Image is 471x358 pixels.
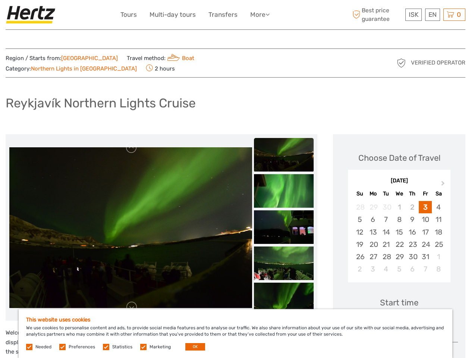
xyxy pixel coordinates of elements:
[358,152,440,164] div: Choose Date of Travel
[353,189,366,199] div: Su
[353,201,366,213] div: Not available Sunday, September 28th, 2025
[411,59,465,67] span: Verified Operator
[9,147,252,308] img: 8d195262ea944e9ab232600132ec237b_main_slider.jpeg
[208,9,238,20] a: Transfers
[406,226,419,238] div: Choose Thursday, October 16th, 2025
[406,189,419,199] div: Th
[393,251,406,263] div: Choose Wednesday, October 29th, 2025
[393,238,406,251] div: Choose Wednesday, October 22nd, 2025
[393,189,406,199] div: We
[380,297,418,308] div: Start time
[380,189,393,199] div: Tu
[367,201,380,213] div: Not available Monday, September 29th, 2025
[367,238,380,251] div: Choose Monday, October 20th, 2025
[419,226,432,238] div: Choose Friday, October 17th, 2025
[419,189,432,199] div: Fr
[380,238,393,251] div: Choose Tuesday, October 21st, 2025
[406,251,419,263] div: Choose Thursday, October 30th, 2025
[395,57,407,69] img: verified_operator_grey_128.png
[406,213,419,226] div: Choose Thursday, October 9th, 2025
[254,210,314,244] img: b31b1fa60c22488aa93d235f8a56fce7_slider_thumbnail.jpeg
[380,251,393,263] div: Choose Tuesday, October 28th, 2025
[353,213,366,226] div: Choose Sunday, October 5th, 2025
[419,263,432,275] div: Choose Friday, November 7th, 2025
[409,11,418,18] span: ISK
[185,343,205,351] button: OK
[425,9,440,21] div: EN
[6,95,196,111] h1: Reykjavík Northern Lights Cruise
[432,201,445,213] div: Choose Saturday, October 4th, 2025
[353,226,366,238] div: Choose Sunday, October 12th, 2025
[254,138,314,172] img: 8d195262ea944e9ab232600132ec237b_slider_thumbnail.jpeg
[419,238,432,251] div: Choose Friday, October 24th, 2025
[353,263,366,275] div: Choose Sunday, November 2nd, 2025
[166,55,194,62] a: Boat
[406,263,419,275] div: Choose Thursday, November 6th, 2025
[406,201,419,213] div: Not available Thursday, October 2nd, 2025
[353,251,366,263] div: Choose Sunday, October 26th, 2025
[432,263,445,275] div: Choose Saturday, November 8th, 2025
[432,213,445,226] div: Choose Saturday, October 11th, 2025
[419,201,432,213] div: Choose Friday, October 3rd, 2025
[419,213,432,226] div: Choose Friday, October 10th, 2025
[19,309,452,358] div: We use cookies to personalise content and ads, to provide social media features and to analyse ou...
[432,251,445,263] div: Choose Saturday, November 1st, 2025
[254,283,314,316] img: 0867b662472941ffb5a3e2493512b085_slider_thumbnail.jpeg
[69,344,95,350] label: Preferences
[35,344,51,350] label: Needed
[393,213,406,226] div: Choose Wednesday, October 8th, 2025
[120,9,137,20] a: Tours
[367,213,380,226] div: Choose Monday, October 6th, 2025
[26,317,445,323] h5: This website uses cookies
[6,65,137,73] span: Category:
[438,179,450,191] button: Next Month
[367,251,380,263] div: Choose Monday, October 27th, 2025
[350,201,448,275] div: month 2025-10
[351,6,404,23] span: Best price guarantee
[150,9,196,20] a: Multi-day tours
[393,201,406,213] div: Not available Wednesday, October 1st, 2025
[31,65,137,72] a: Northern Lights in [GEOGRAPHIC_DATA]
[150,344,171,350] label: Marketing
[61,55,118,62] a: [GEOGRAPHIC_DATA]
[419,251,432,263] div: Choose Friday, October 31st, 2025
[432,226,445,238] div: Choose Saturday, October 18th, 2025
[367,263,380,275] div: Choose Monday, November 3rd, 2025
[367,189,380,199] div: Mo
[456,11,462,18] span: 0
[348,177,450,185] div: [DATE]
[432,238,445,251] div: Choose Saturday, October 25th, 2025
[6,328,317,357] p: Welcome aboard this 1,5-2,5 hr. winter cruise in search of the incredible Aurora Borealis. Experi...
[254,174,314,208] img: 63cd3a5b5c46438f9777928a0060350d_slider_thumbnail.jpeg
[432,189,445,199] div: Sa
[146,63,175,73] span: 2 hours
[10,13,84,19] p: We're away right now. Please check back later!
[380,226,393,238] div: Choose Tuesday, October 14th, 2025
[6,54,118,62] span: Region / Starts from:
[393,263,406,275] div: Choose Wednesday, November 5th, 2025
[127,53,194,63] span: Travel method:
[380,213,393,226] div: Choose Tuesday, October 7th, 2025
[380,263,393,275] div: Choose Tuesday, November 4th, 2025
[6,6,59,24] img: Hertz
[393,226,406,238] div: Choose Wednesday, October 15th, 2025
[250,9,270,20] a: More
[86,12,95,21] button: Open LiveChat chat widget
[367,226,380,238] div: Choose Monday, October 13th, 2025
[406,238,419,251] div: Choose Thursday, October 23rd, 2025
[380,201,393,213] div: Not available Tuesday, September 30th, 2025
[254,246,314,280] img: 4c88b3599d8d4ce98cfebb3ef0ea77cf_slider_thumbnail.jpeg
[353,238,366,251] div: Choose Sunday, October 19th, 2025
[112,344,132,350] label: Statistics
